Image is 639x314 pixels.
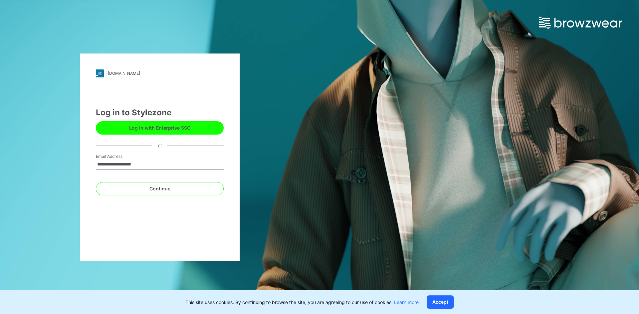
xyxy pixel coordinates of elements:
[108,71,140,76] div: [DOMAIN_NAME]
[96,69,224,77] a: [DOMAIN_NAME]
[96,121,224,135] button: Log in with Enterprise SSO
[427,295,454,309] button: Accept
[96,182,224,195] button: Continue
[539,17,622,29] img: browzwear-logo.73288ffb.svg
[185,299,419,306] p: This site uses cookies. By continuing to browse the site, you are agreeing to our use of cookies.
[96,107,224,119] div: Log in to Stylezone
[394,299,419,305] a: Learn more
[96,154,142,159] label: Email Address
[152,142,167,149] div: or
[96,69,104,77] img: svg+xml;base64,PHN2ZyB3aWR0aD0iMjgiIGhlaWdodD0iMjgiIHZpZXdCb3g9IjAgMCAyOCAyOCIgZmlsbD0ibm9uZSIgeG...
